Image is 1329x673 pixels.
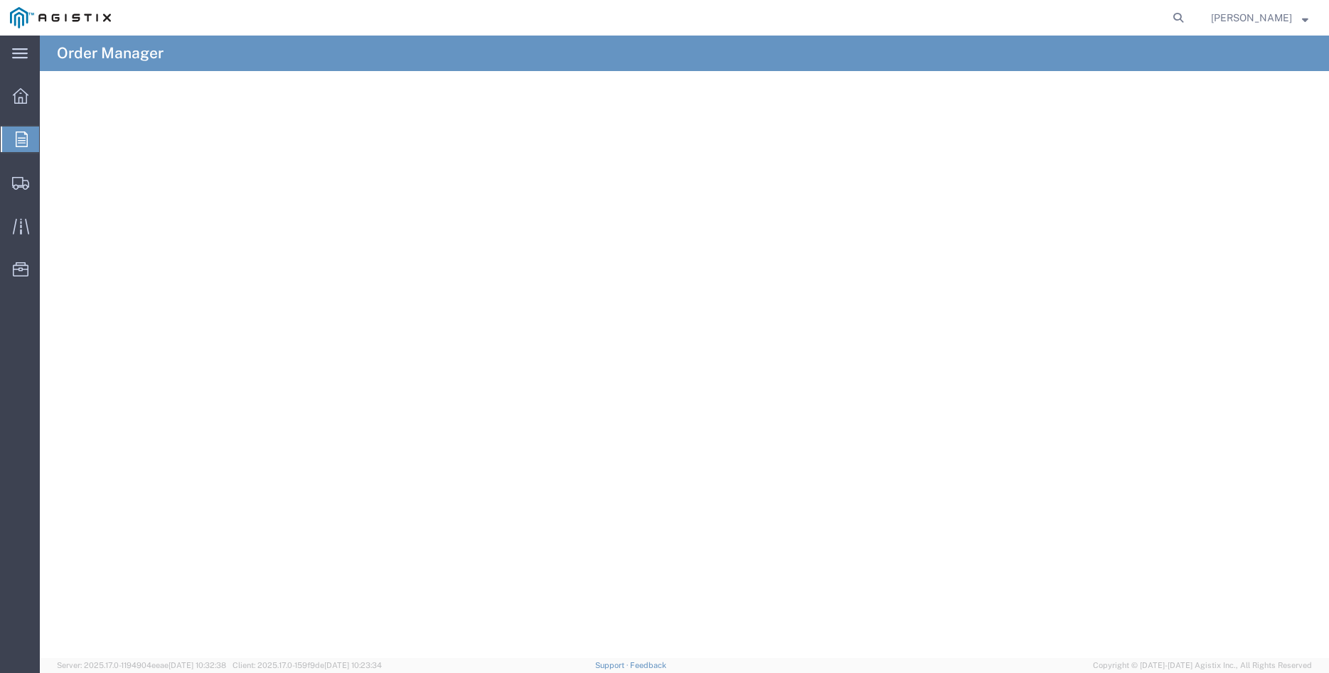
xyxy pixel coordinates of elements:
a: Support [595,661,631,669]
span: Server: 2025.17.0-1194904eeae [57,661,226,669]
span: Betty Ortiz [1211,10,1292,26]
h4: Order Manager [57,36,164,71]
a: Feedback [630,661,666,669]
span: Client: 2025.17.0-159f9de [233,661,382,669]
button: [PERSON_NAME] [1210,9,1309,26]
img: logo [10,7,111,28]
span: [DATE] 10:32:38 [169,661,226,669]
span: Copyright © [DATE]-[DATE] Agistix Inc., All Rights Reserved [1093,659,1312,672]
span: [DATE] 10:23:34 [324,661,382,669]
